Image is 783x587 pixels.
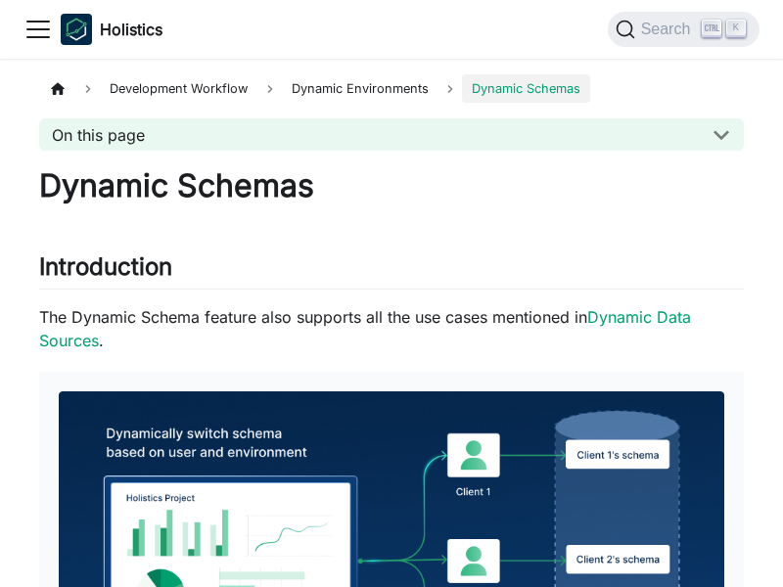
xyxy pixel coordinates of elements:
span: Search [635,21,703,38]
button: On this page [39,118,744,151]
b: Holistics [100,18,162,41]
button: Search (Ctrl+K) [608,12,760,47]
h2: Introduction [39,252,744,290]
a: HolisticsHolistics [61,14,162,45]
kbd: K [726,20,746,37]
h1: Dynamic Schemas [39,166,744,205]
span: Development Workflow [100,74,257,103]
a: Home page [39,74,76,103]
img: Holistics [61,14,92,45]
span: Dynamic Environments [282,74,438,103]
button: Toggle navigation bar [23,15,53,44]
span: Dynamic Schemas [462,74,590,103]
p: The Dynamic Schema feature also supports all the use cases mentioned in . [39,305,744,352]
nav: Breadcrumbs [39,74,744,103]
